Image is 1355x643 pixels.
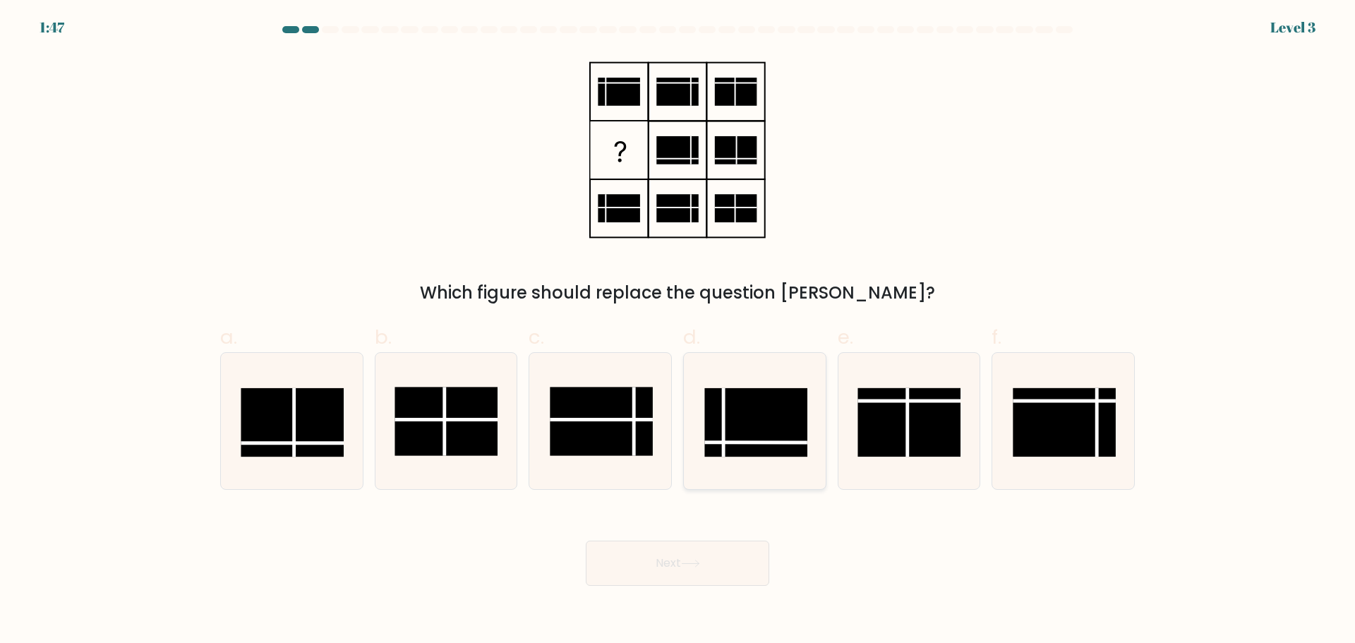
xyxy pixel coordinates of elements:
[40,17,64,38] div: 1:47
[838,323,853,351] span: e.
[529,323,544,351] span: c.
[586,541,769,586] button: Next
[1270,17,1315,38] div: Level 3
[229,280,1126,306] div: Which figure should replace the question [PERSON_NAME]?
[375,323,392,351] span: b.
[683,323,700,351] span: d.
[220,323,237,351] span: a.
[992,323,1001,351] span: f.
